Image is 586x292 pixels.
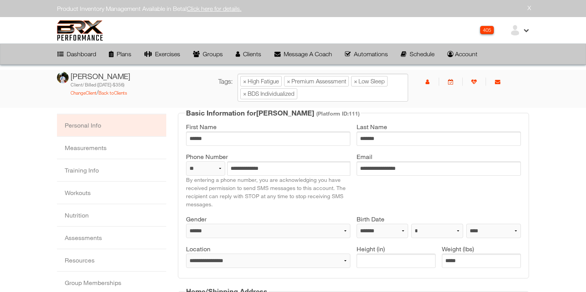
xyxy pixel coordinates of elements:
div: Height ( in ) [353,244,439,274]
div: Schedule [401,51,434,57]
a: Groups [191,47,225,61]
span: ( Platform ID: 111 ) [316,110,360,117]
a: Account [445,47,480,61]
div: Tags: [218,77,233,87]
span: × [354,77,357,85]
div: Product Inventory Management Available in Beta! [51,4,535,13]
li: Premium Assessment [284,76,349,86]
div: Automations [345,51,388,57]
div: Message A Coach [274,51,332,57]
a: Training Info [57,159,166,181]
a: Clients [234,47,264,61]
a: Assessments [57,227,166,249]
span: × [243,90,246,98]
span: × [243,77,246,85]
a: Change Client [71,90,97,96]
a: X [527,4,531,12]
a: Nutrition [57,204,166,226]
div: Last Name [353,122,524,152]
a: Click here for details. [187,5,241,12]
div: By entering a phone number, you are acknowledging you have received permission to send SMS messag... [186,176,350,208]
a: Dashboard [55,47,98,61]
li: BDS Individualized [240,88,297,99]
div: Email [353,152,524,182]
a: Personal Info [57,114,166,136]
a: Back toClients [98,90,127,96]
span: ( [DATE] - $356 ) [97,82,124,88]
img: profile.jpeg [57,72,69,83]
a: Measurements [57,137,166,159]
a: Schedule [398,47,436,61]
span: Billed [85,82,97,88]
div: Weight ( lbs ) [439,244,524,274]
h4: [PERSON_NAME] [57,71,207,88]
div: First Name [183,122,353,152]
a: Exercises [142,47,182,61]
div: Clients [236,51,261,57]
div: Groups [193,51,223,57]
img: ex-default-user.svg [509,24,521,36]
a: Resources [57,249,166,271]
li: Low Sleep [351,76,388,86]
a: Workouts [57,182,166,204]
div: Phone Number [183,152,353,214]
span: Client / [71,82,85,88]
div: / [57,88,207,97]
a: Automations [343,47,390,61]
div: Location [183,244,353,274]
li: High Fatigue [240,76,282,86]
div: Birth Date [353,214,524,244]
img: 6f7da32581c89ca25d665dc3aae533e4f14fe3ef_original.svg [57,20,103,41]
div: Gender [183,214,353,244]
a: Message A Coach [272,47,334,61]
span: × [287,77,290,85]
a: Plans [107,47,133,61]
div: Dashboard [57,51,96,57]
div: Account [447,51,477,57]
div: Plans [109,51,131,57]
legend: Basic Information for [PERSON_NAME] [185,108,361,118]
div: 405 [480,26,494,34]
div: Exercises [144,51,180,57]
